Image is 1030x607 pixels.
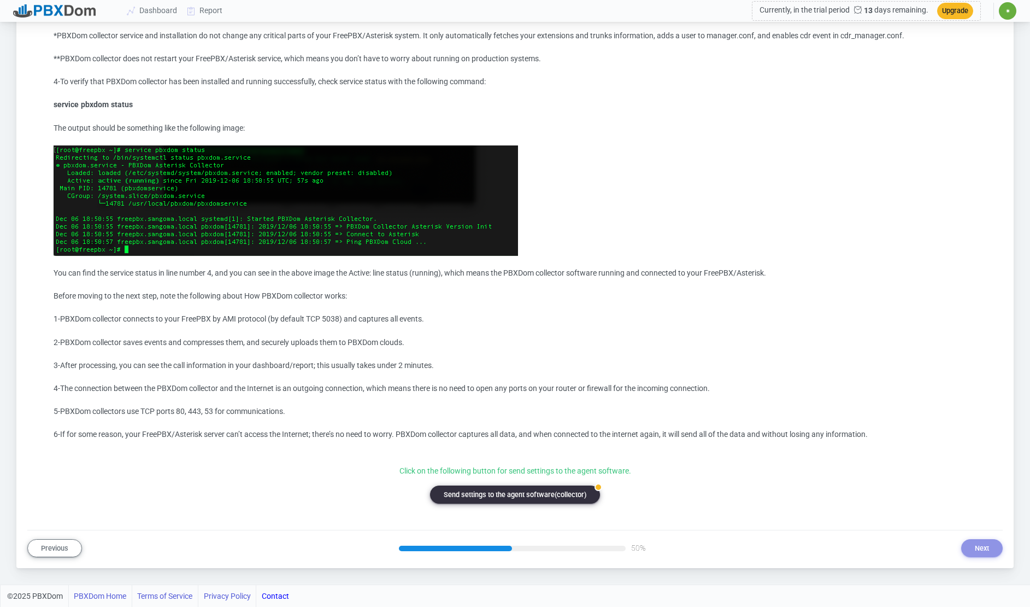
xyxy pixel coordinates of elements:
[1005,8,1010,14] span: ✷
[183,1,228,21] a: Report
[27,539,82,557] button: Previous
[937,3,973,19] button: Upgrade
[262,585,289,607] a: Contact
[204,585,251,607] a: Privacy Policy
[54,465,976,477] p: Click on the following button for send settings to the agent software.
[7,585,289,607] div: ©2025 PBXDom
[595,483,602,491] div: badge
[54,100,133,109] strong: service pbxdom status
[137,585,192,607] a: Terms of Service
[760,6,928,15] span: Currently, in the trial period days remaining.
[998,2,1017,20] button: ✷
[430,486,600,504] button: badgeSend settings to the agent software(collector)
[961,539,1003,557] button: Next
[626,543,645,554] div: 50%
[54,145,518,256] img: FreePBX-Collector-Check-PBXDom-Collector-Service-Stattus.webp
[850,6,873,15] b: 13
[122,1,183,21] a: Dashboard
[928,6,973,15] a: Upgrade
[74,585,126,607] a: PBXDom Home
